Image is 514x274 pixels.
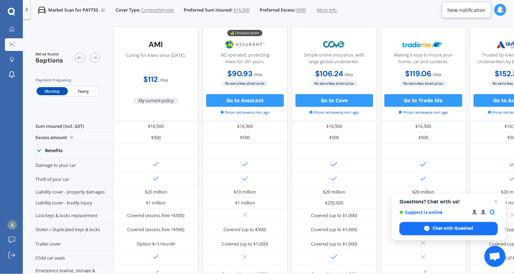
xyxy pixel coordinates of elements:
b: $90.93 [227,69,253,79]
div: $500 [113,132,199,143]
div: Sum insured (incl. GST) [28,121,113,132]
button: Go to Assurant [206,94,284,107]
b: $106.24 [315,69,343,79]
div: $20 million [412,189,435,195]
b: $119.06 [405,69,432,79]
span: Questions? Chat with us! [399,199,498,204]
span: Preferred Excess: [260,7,295,13]
span: Prices retrieved a min ago [310,110,359,115]
img: ACg8ocKx7VzbiPQ__uw9YxhFtwLQas_JRFnCi1K-layoyPMiOeqFoBI=s96-c [7,220,17,230]
div: Liability cover - property damages [28,187,113,198]
div: Child car seats [28,251,113,265]
div: Covered (up to $1,000) [222,241,268,247]
div: Covered (up to $1,000) [311,227,357,233]
div: $1 million [146,200,166,206]
div: $250,000 [325,200,343,206]
span: We've found [35,51,63,57]
span: Support is online [399,210,467,215]
div: $16,500 [381,121,466,132]
div: $16,500 [113,121,199,132]
span: My current policy [133,98,178,104]
div: $16,500 [202,121,288,132]
span: Chat with Quashed [399,222,498,235]
button: Go to Trade Me [384,94,462,107]
span: Yearly [68,87,99,95]
a: Open chat [484,246,506,267]
div: Simple online insurance, with large global underwriter. [297,52,371,68]
div: Option $<1/month [137,241,175,247]
div: New notification [448,6,486,13]
div: Excess amount [28,132,113,143]
div: $10 million [234,189,256,195]
span: / mo [160,77,168,83]
b: $112 [143,74,158,84]
p: Market Scan for PAY733 [48,7,98,13]
span: 6 options [35,56,63,65]
div: 💰 Cheapest option [227,30,262,36]
img: car.f15378c7a67c060ca3f3.svg [38,6,46,14]
span: $16,500 [234,7,249,13]
div: $20 million [323,189,345,195]
div: $500 [381,132,466,143]
div: $16,500 [292,121,377,132]
div: Covered (up to $1,000) [311,241,357,247]
span: Preferred Sum Insured: [184,7,233,13]
div: Caring for Kiwis since [DATE]. [126,52,186,68]
div: $500 [202,132,288,143]
span: / mo [344,72,353,78]
span: Monthly [37,87,67,95]
div: Covered (up to $500) [223,227,266,233]
span: No extra fees, direct price. [401,80,447,86]
span: $500 [296,7,306,13]
img: Cove.webp [313,37,355,52]
span: Prices retrieved a min ago [399,110,448,115]
span: No extra fees, direct price. [311,80,357,86]
img: Trademe.webp [403,37,444,52]
span: Cover Type: [116,7,140,13]
img: AMI-text-1.webp [135,37,177,52]
span: Prices retrieved a min ago [221,110,270,115]
div: Damage to your car [28,158,113,172]
div: Making it easy to insure your home, car and contents. [386,52,461,68]
div: Covered (excess free <$500) [127,227,184,233]
div: Covered (excess free <$500) [127,213,184,219]
div: Trailer cover [28,237,113,251]
div: Theft of your car [28,172,113,187]
div: $1 million [235,200,255,206]
div: Stolen / duplicated keys & locks [28,223,113,237]
span: Chat with Quashed [433,225,474,231]
div: Liability cover - bodily injury [28,198,113,209]
div: Covered (up to $1,000) [311,213,357,219]
div: Payment frequency [35,77,100,83]
span: / mo [254,72,262,78]
div: $500 [292,132,377,143]
button: Go to Cove [295,94,373,107]
span: More info [317,7,337,13]
span: Comprehensive [141,7,174,13]
div: Benefits [45,148,63,154]
div: $20 million [145,189,167,195]
span: No extra fees, direct price. [222,80,268,86]
div: Lost keys & locks replacement [28,209,113,223]
div: NZ operated; protecting Kiwis for 30+ years. [208,52,282,68]
span: / mo [433,72,442,78]
img: Assurant.png [224,37,266,52]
